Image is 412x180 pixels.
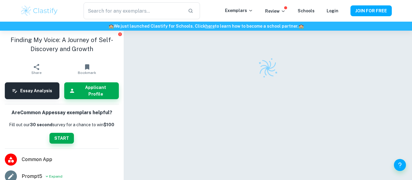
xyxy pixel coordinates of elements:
[350,5,392,16] button: JOIN FOR FREE
[49,174,62,179] span: Expand
[64,82,119,99] button: Applicant Profile
[109,24,114,29] span: 🏫
[254,55,281,82] img: Clastify logo
[22,156,119,163] span: Common App
[5,35,119,53] h1: Finding My Voice: A Journey of Self-Discovery and Growth
[30,122,52,127] b: 30 second
[298,8,315,13] a: Schools
[20,87,52,94] h6: Essay Analysis
[5,82,59,99] button: Essay Analysis
[78,71,96,75] span: Bookmark
[11,61,62,78] button: Share
[103,122,114,127] strong: $100
[118,32,122,36] button: Report issue
[394,159,406,171] button: Help and Feedback
[225,7,253,14] p: Exemplars
[265,8,286,14] p: Review
[299,24,304,29] span: 🏫
[62,61,113,78] button: Bookmark
[45,173,62,180] button: Expand
[205,24,215,29] a: here
[31,71,42,75] span: Share
[78,84,114,97] h6: Applicant Profile
[22,173,42,180] span: Prompt 5
[9,121,114,128] p: Fill out our survey for a chance to win
[49,133,74,144] button: START
[84,2,183,19] input: Search for any exemplars...
[1,23,411,29] h6: We just launched Clastify for Schools. Click to learn how to become a school partner.
[11,109,112,117] h6: Are Common App essay exemplars helpful?
[22,173,42,180] a: Prompt5
[20,5,59,17] img: Clastify logo
[327,8,338,13] a: Login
